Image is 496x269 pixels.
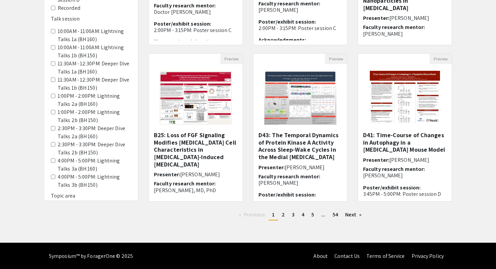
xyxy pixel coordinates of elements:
button: Preview [325,54,347,64]
span: We present an elaboration on [PERSON_NAME] intrinsic proof of the generalized Gauss-Bonnet theore... [154,38,234,61]
h6: Talk session [51,16,131,22]
h5: D43: The Temporal Dynamics of Protein Kinase A Activity Across Sleep-Wake Cycles in the Medial [M... [258,131,342,160]
label: Recorded [58,4,80,12]
iframe: Chat [5,239,29,264]
span: Poster/exhibit session: [154,20,211,27]
span: Faculty research mentor: [363,166,425,173]
img: <p>D41: Time-Course of Changes in Autophagy in a Tauopathy Mouse Model</p> [363,64,446,131]
span: Poster/exhibit session: [258,191,316,198]
label: 11:30AM - 12:30PM: Deeper Dive Talks 1a (BH 160) [58,60,131,76]
p: [PERSON_NAME] [258,7,342,13]
p: [PERSON_NAME] [363,172,447,179]
p: Doctor [PERSON_NAME] [154,9,238,15]
label: 4:00PM - 5:00PM: Lightning Talks 3b (BH 150) [58,173,131,189]
p: 2:00PM - 3:15PM: Poster session C [154,27,238,33]
a: Next page [342,210,365,220]
span: [PERSON_NAME] [389,14,429,22]
h6: Presenter: [154,171,238,178]
a: Contact Us [334,252,360,260]
p: 2:00PM - 3:15PM: Poster session C [258,25,342,31]
label: 1:00PM - 2:00PM: Lightning Talks 2a (BH 160) [58,92,131,108]
img: <p>B25: Loss of FGF Signaling Modifies Smooth Muscle Cell Characteristics&nbsp;in Hypoxia-Induced... [153,64,238,131]
a: About [313,252,328,260]
div: Open Presentation <p>D43: The Temporal Dynamics of Protein Kinase A Activity Across Sleep-Wake Cy... [253,53,348,202]
label: 4:00PM - 5:00PM: Lightning Talks 3a (BH 160) [58,157,131,173]
span: Acknowledgments: [258,36,306,43]
span: ... [321,211,325,218]
span: 5 [311,211,314,218]
label: 11:30AM - 12:30PM: Deeper Dive Talks 1b (BH 150) [58,76,131,92]
span: Poster/exhibit session: [258,18,316,25]
span: [PERSON_NAME] [389,156,429,163]
p: 3:45PM - 5:00PM: Poster session D [363,191,447,197]
ul: Pagination [148,210,452,220]
label: 2:30PM - 3:30PM: Deeper Dive Talks 2b (BH 150) [58,141,131,157]
span: 2 [282,211,285,218]
div: Open Presentation <p>D41: Time-Course of Changes in Autophagy in a Tauopathy Mouse Model</p> [358,53,452,202]
a: Privacy Policy [412,252,444,260]
h6: Presenter: [363,157,447,163]
img: <p>D43: The Temporal Dynamics of Protein Kinase A Activity Across Sleep-Wake Cycles in the Medial... [257,64,343,131]
span: Faculty research mentor: [258,173,320,180]
h5: D41: Time-Course of Changes in Autophagy in a [MEDICAL_DATA] Mouse Model [363,131,447,153]
span: Faculty research mentor: [154,180,216,187]
a: Terms of Service [366,252,405,260]
h6: Topic area [51,192,131,199]
span: 54 [333,211,338,218]
div: Open Presentation <p>B25: Loss of FGF Signaling Modifies Smooth Muscle Cell Characteristics&nbsp;... [148,53,243,202]
span: Faculty research mentor: [363,24,425,31]
span: Previous [244,211,265,218]
label: 10:00AM - 11:00AM: Lightning Talks 1b (BH 150) [58,43,131,60]
span: 1 [272,211,275,218]
span: Poster/exhibit session: [363,184,420,191]
h6: Presenter: [363,15,447,21]
p: [PERSON_NAME] [363,31,447,37]
h6: Presenter: [258,164,342,171]
span: 4 [302,211,304,218]
label: 10:00AM - 11:00AM: Lightning Talks 1a (BH 160) [58,27,131,43]
span: [PERSON_NAME] [285,164,325,171]
span: [PERSON_NAME] [180,171,220,178]
p: [PERSON_NAME], MD, PhD [154,187,238,193]
span: Faculty research mentor: [154,2,216,9]
button: Preview [220,54,243,64]
span: 3 [292,211,295,218]
label: 2:30PM - 3:30PM: Deeper Dive Talks 2a (BH 160) [58,124,131,141]
button: Preview [430,54,452,64]
p: [PERSON_NAME] [258,180,342,186]
h5: B25: Loss of FGF Signaling Modifies [MEDICAL_DATA] Cell Characteristics in [MEDICAL_DATA]-Induced... [154,131,238,168]
label: 1:00PM - 2:00PM: Lightning Talks 2b (BH 150) [58,108,131,124]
